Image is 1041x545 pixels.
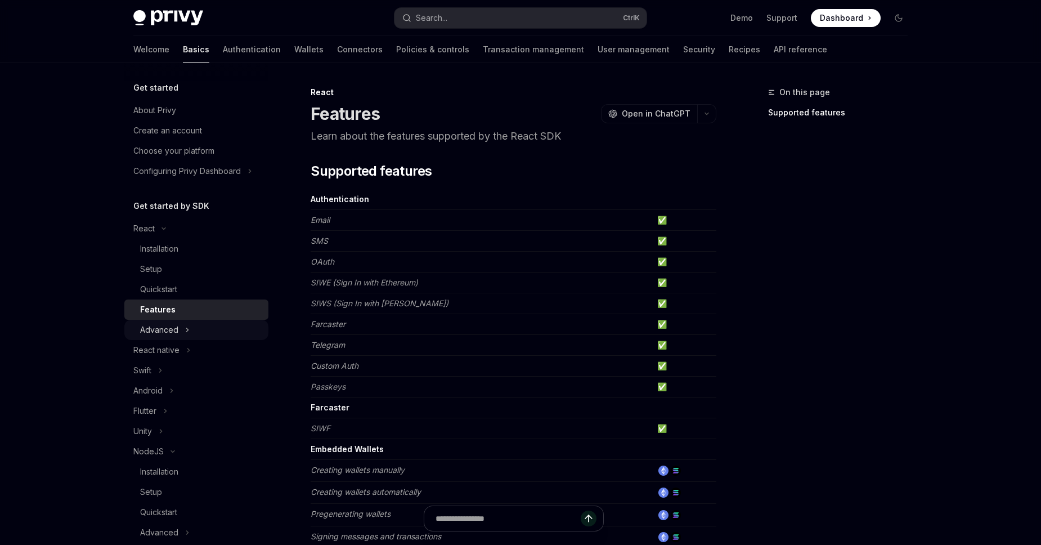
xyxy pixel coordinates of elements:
[133,199,209,213] h5: Get started by SDK
[658,466,668,476] img: ethereum.png
[311,104,380,124] h1: Features
[311,87,716,98] div: React
[140,303,176,316] div: Features
[653,231,716,252] td: ✅
[416,11,447,25] div: Search...
[124,320,268,340] button: Toggle Advanced section
[436,506,581,531] input: Ask a question...
[124,360,268,381] button: Toggle Swift section
[124,100,268,120] a: About Privy
[653,272,716,293] td: ✅
[774,36,827,63] a: API reference
[671,466,681,476] img: solana.png
[601,104,697,123] button: Open in ChatGPT
[730,12,753,24] a: Demo
[683,36,715,63] a: Security
[311,298,448,308] em: SIWS (Sign In with [PERSON_NAME])
[140,526,178,539] div: Advanced
[133,445,164,458] div: NodeJS
[133,222,155,235] div: React
[124,462,268,482] a: Installation
[133,343,180,357] div: React native
[140,506,177,519] div: Quickstart
[140,485,162,499] div: Setup
[124,161,268,181] button: Toggle Configuring Privy Dashboard section
[653,377,716,397] td: ✅
[140,323,178,337] div: Advanced
[133,164,241,178] div: Configuring Privy Dashboard
[133,144,214,158] div: Choose your platform
[311,215,330,225] em: Email
[653,314,716,335] td: ✅
[124,239,268,259] a: Installation
[133,104,176,117] div: About Privy
[133,404,156,418] div: Flutter
[311,444,384,454] strong: Embedded Wallets
[581,511,596,526] button: Send message
[223,36,281,63] a: Authentication
[124,259,268,279] a: Setup
[140,262,162,276] div: Setup
[653,356,716,377] td: ✅
[124,141,268,161] a: Choose your platform
[133,384,163,397] div: Android
[311,423,330,433] em: SIWF
[140,283,177,296] div: Quickstart
[598,36,670,63] a: User management
[124,340,268,360] button: Toggle React native section
[133,425,152,438] div: Unity
[124,300,268,320] a: Features
[133,10,203,26] img: dark logo
[311,128,716,144] p: Learn about the features supported by the React SDK
[658,488,668,498] img: ethereum.png
[311,257,334,266] em: OAuth
[653,210,716,231] td: ✅
[311,361,358,370] em: Custom Auth
[311,319,345,329] em: Farcaster
[311,278,418,287] em: SIWE (Sign In with Ethereum)
[311,487,421,497] em: Creating wallets automatically
[124,522,268,543] button: Toggle Advanced section
[124,218,268,239] button: Toggle React section
[671,488,681,498] img: solana.png
[311,382,345,391] em: Passkeys
[140,242,178,256] div: Installation
[653,335,716,356] td: ✅
[653,418,716,439] td: ✅
[768,104,917,122] a: Supported features
[124,482,268,502] a: Setup
[124,421,268,441] button: Toggle Unity section
[890,9,908,27] button: Toggle dark mode
[779,86,830,99] span: On this page
[183,36,209,63] a: Basics
[133,81,178,95] h5: Get started
[124,441,268,462] button: Toggle NodeJS section
[311,465,405,475] em: Creating wallets manually
[133,124,202,137] div: Create an account
[140,465,178,479] div: Installation
[623,14,640,23] span: Ctrl K
[124,401,268,421] button: Toggle Flutter section
[311,236,328,245] em: SMS
[311,340,345,350] em: Telegram
[820,12,863,24] span: Dashboard
[337,36,383,63] a: Connectors
[311,403,349,412] strong: Farcaster
[394,8,647,28] button: Open search
[311,194,369,204] strong: Authentication
[133,364,151,377] div: Swift
[396,36,469,63] a: Policies & controls
[124,120,268,141] a: Create an account
[729,36,760,63] a: Recipes
[653,293,716,314] td: ✅
[311,162,432,180] span: Supported features
[811,9,881,27] a: Dashboard
[124,279,268,300] a: Quickstart
[483,36,584,63] a: Transaction management
[133,36,169,63] a: Welcome
[124,381,268,401] button: Toggle Android section
[653,252,716,272] td: ✅
[294,36,324,63] a: Wallets
[124,502,268,522] a: Quickstart
[622,108,690,119] span: Open in ChatGPT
